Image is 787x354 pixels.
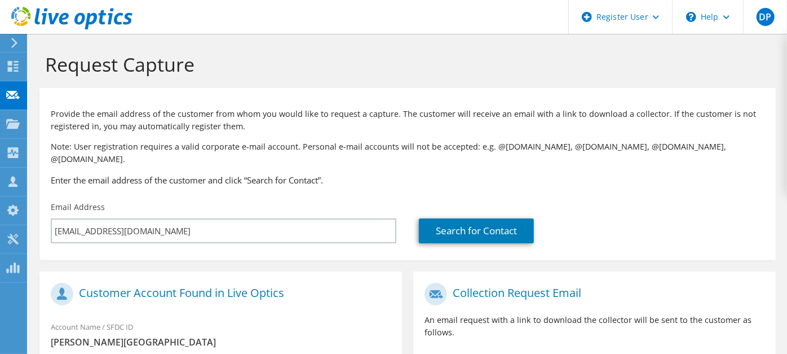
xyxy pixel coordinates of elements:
label: Email Address [51,202,105,213]
p: Note: User registration requires a valid corporate e-mail account. Personal e-mail accounts will ... [51,141,764,165]
a: Search for Contact [419,218,534,243]
div: Account Name / SFDC ID [39,315,402,354]
p: An email request with a link to download the collector will be sent to the customer as follows. [425,314,764,339]
h3: Enter the email address of the customer and click “Search for Contact”. [51,174,764,186]
p: Provide the email address of the customer from whom you would like to request a capture. The cust... [51,108,764,133]
svg: \n [686,12,696,22]
h1: Request Capture [45,53,764,76]
span: [PERSON_NAME][GEOGRAPHIC_DATA] [51,336,391,348]
h1: Collection Request Email [425,283,759,305]
span: DP [757,8,775,26]
h1: Customer Account Found in Live Optics [51,283,385,305]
